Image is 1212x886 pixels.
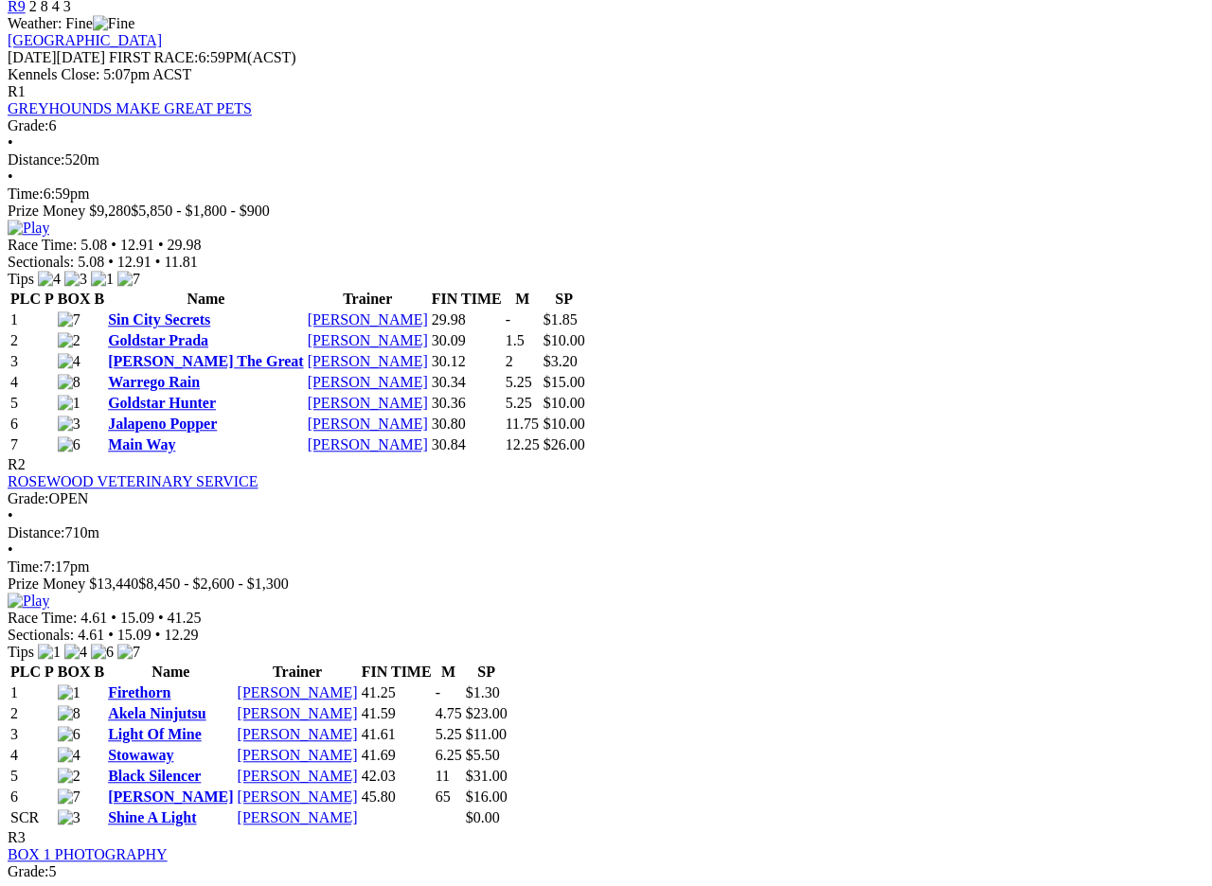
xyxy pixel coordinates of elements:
[8,117,1204,134] div: 6
[58,291,91,307] span: BOX
[436,768,450,784] text: 11
[544,353,578,369] span: $3.20
[107,290,305,309] th: Name
[8,558,1204,576] div: 7:17pm
[436,789,451,805] text: 65
[431,331,503,350] td: 30.09
[8,254,74,270] span: Sectionals:
[8,829,26,845] span: R3
[78,627,104,643] span: 4.61
[168,610,202,626] span: 41.25
[8,203,1204,220] div: Prize Money $9,280
[58,789,80,806] img: 7
[361,663,433,682] th: FIN TIME
[9,435,55,454] td: 7
[237,663,359,682] th: Trainer
[58,311,80,328] img: 7
[436,684,440,700] text: -
[8,151,64,168] span: Distance:
[8,168,13,185] span: •
[58,395,80,412] img: 1
[544,311,578,328] span: $1.85
[8,83,26,99] span: R1
[361,767,433,786] td: 42.03
[8,32,162,48] a: [GEOGRAPHIC_DATA]
[8,507,13,523] span: •
[8,490,1204,507] div: OPEN
[308,311,428,328] a: [PERSON_NAME]
[8,473,258,489] a: ROSEWOOD VETERINARY SERVICE
[8,524,1204,541] div: 710m
[465,663,508,682] th: SP
[8,541,13,558] span: •
[506,416,539,432] text: 11.75
[9,331,55,350] td: 2
[307,290,429,309] th: Trainer
[8,117,49,133] span: Grade:
[8,49,105,65] span: [DATE]
[8,151,1204,168] div: 520m
[8,627,74,643] span: Sectionals:
[58,664,91,680] span: BOX
[80,237,107,253] span: 5.08
[238,789,358,805] a: [PERSON_NAME]
[8,863,49,879] span: Grade:
[308,353,428,369] a: [PERSON_NAME]
[8,846,168,862] a: BOX 1 PHOTOGRAPHY
[9,725,55,744] td: 3
[8,49,57,65] span: [DATE]
[45,291,54,307] span: P
[80,610,107,626] span: 4.61
[308,416,428,432] a: [PERSON_NAME]
[10,664,41,680] span: PLC
[108,726,202,742] a: Light Of Mine
[117,627,151,643] span: 15.09
[238,726,358,742] a: [PERSON_NAME]
[58,809,80,826] img: 3
[436,726,462,742] text: 5.25
[108,747,173,763] a: Stowaway
[64,271,87,288] img: 3
[108,705,206,721] a: Akela Ninjutsu
[78,254,104,270] span: 5.08
[544,332,585,348] span: $10.00
[361,746,433,765] td: 41.69
[8,237,77,253] span: Race Time:
[238,684,358,700] a: [PERSON_NAME]
[109,49,198,65] span: FIRST RACE:
[238,809,358,825] a: [PERSON_NAME]
[108,353,304,369] a: [PERSON_NAME] The Great
[9,373,55,392] td: 4
[466,684,500,700] span: $1.30
[91,271,114,288] img: 1
[436,705,462,721] text: 4.75
[108,395,216,411] a: Goldstar Hunter
[9,683,55,702] td: 1
[138,576,289,592] span: $8,450 - $2,600 - $1,300
[108,254,114,270] span: •
[111,237,116,253] span: •
[431,290,503,309] th: FIN TIME
[108,809,196,825] a: Shine A Light
[94,291,104,307] span: B
[466,809,500,825] span: $0.00
[361,704,433,723] td: 41.59
[8,134,13,151] span: •
[164,627,198,643] span: 12.29
[431,373,503,392] td: 30.34
[466,705,508,721] span: $23.00
[544,436,585,452] span: $26.00
[506,353,513,369] text: 2
[108,416,217,432] a: Jalapeno Popper
[8,220,49,237] img: Play
[9,352,55,371] td: 3
[111,610,116,626] span: •
[108,332,208,348] a: Goldstar Prada
[93,15,134,32] img: Fine
[8,558,44,575] span: Time:
[58,332,80,349] img: 2
[431,394,503,413] td: 30.36
[164,254,197,270] span: 11.81
[45,664,54,680] span: P
[431,435,503,454] td: 30.84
